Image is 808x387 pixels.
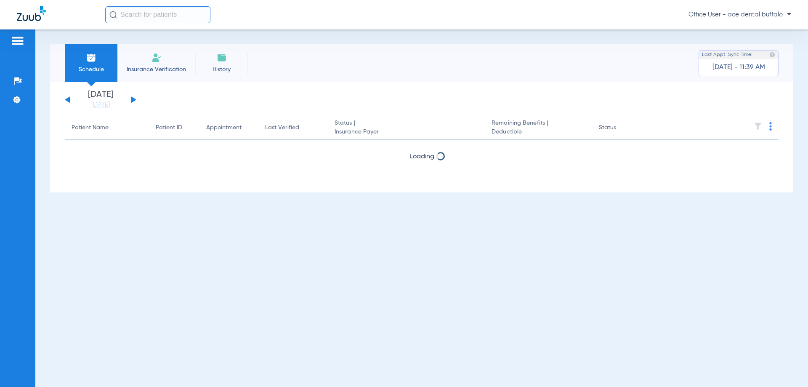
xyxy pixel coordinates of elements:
[72,123,109,132] div: Patient Name
[206,123,252,132] div: Appointment
[265,123,299,132] div: Last Verified
[156,123,193,132] div: Patient ID
[754,122,762,131] img: filter.svg
[206,123,242,132] div: Appointment
[769,122,772,131] img: group-dot-blue.svg
[485,116,592,140] th: Remaining Benefits |
[151,53,162,63] img: Manual Insurance Verification
[71,65,111,74] span: Schedule
[492,128,585,136] span: Deductible
[409,153,434,160] span: Loading
[769,52,775,58] img: last sync help info
[156,123,182,132] div: Patient ID
[86,53,96,63] img: Schedule
[265,123,321,132] div: Last Verified
[202,65,242,74] span: History
[124,65,189,74] span: Insurance Verification
[328,116,485,140] th: Status |
[702,51,752,59] span: Last Appt. Sync Time:
[17,6,46,21] img: Zuub Logo
[109,11,117,19] img: Search Icon
[335,128,478,136] span: Insurance Payer
[688,11,791,19] span: Office User - ace dental buffalo
[75,91,126,109] li: [DATE]
[11,36,24,46] img: hamburger-icon
[712,63,765,72] span: [DATE] - 11:39 AM
[105,6,210,23] input: Search for patients
[75,101,126,109] a: [DATE]
[592,116,649,140] th: Status
[72,123,142,132] div: Patient Name
[217,53,227,63] img: History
